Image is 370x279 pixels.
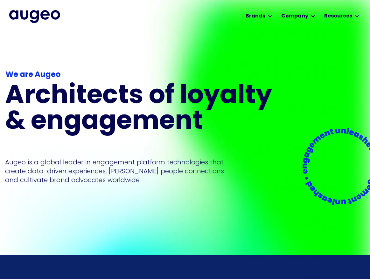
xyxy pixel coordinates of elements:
[9,10,60,23] a: home
[324,12,352,20] div: Resources
[5,84,280,135] h1: Architects of loyalty & engagement
[281,12,308,20] div: Company
[246,12,265,20] div: Brands
[5,158,224,184] p: Augeo is a global leader in engagement platform technologies that create data-driven experiences,...
[5,69,279,81] div: We are Augeo
[9,10,60,23] img: Augeo's full logo in midnight blue.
